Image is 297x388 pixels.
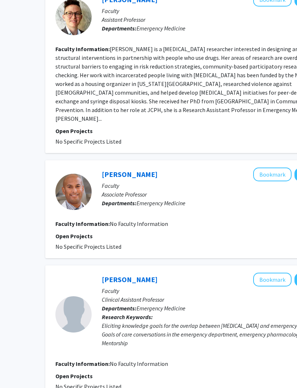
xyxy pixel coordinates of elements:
[102,305,137,312] b: Departments:
[102,313,153,321] b: Research Keywords:
[110,360,168,367] span: No Faculty Information
[55,360,110,367] b: Faculty Information:
[55,138,121,145] span: No Specific Projects Listed
[55,243,121,250] span: No Specific Projects Listed
[55,45,110,53] b: Faculty Information:
[110,220,168,227] span: No Faculty Information
[102,25,137,32] b: Departments:
[137,25,185,32] span: Emergency Medicine
[102,275,158,284] a: [PERSON_NAME]
[253,273,292,286] button: Add Daniel Boron-Brenner to Bookmarks
[5,355,31,383] iframe: Chat
[253,168,292,181] button: Add Ronald Hall to Bookmarks
[55,220,110,227] b: Faculty Information:
[137,199,185,207] span: Emergency Medicine
[137,305,185,312] span: Emergency Medicine
[102,199,137,207] b: Departments:
[102,170,158,179] a: [PERSON_NAME]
